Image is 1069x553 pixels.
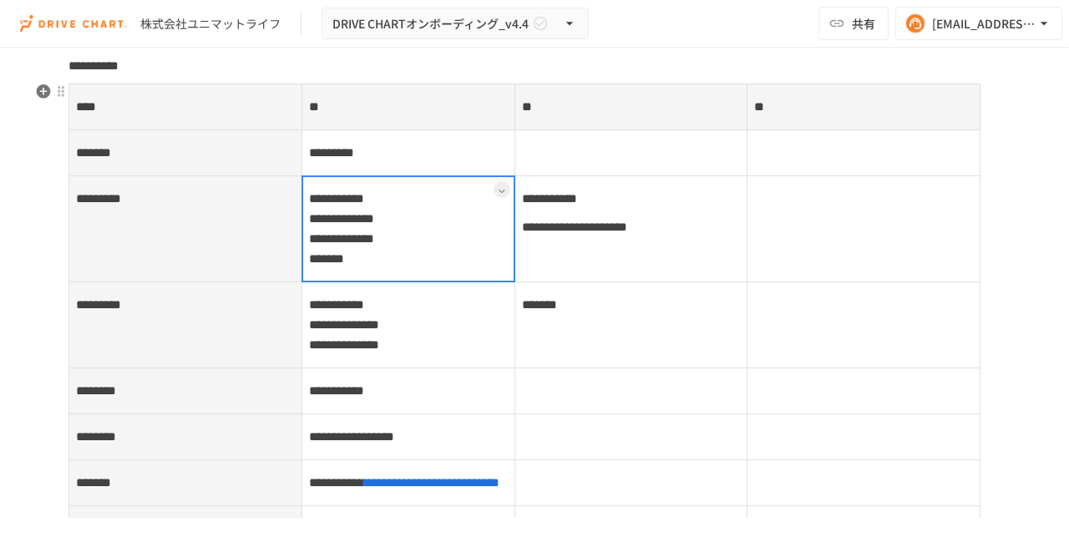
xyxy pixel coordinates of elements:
[895,7,1062,40] button: [EMAIL_ADDRESS][DOMAIN_NAME]
[852,14,875,33] span: 共有
[818,7,889,40] button: 共有
[332,13,529,34] span: DRIVE CHARTオンボーディング_v4.4
[20,10,127,37] img: i9VDDS9JuLRLX3JIUyK59LcYp6Y9cayLPHs4hOxMB9W
[140,15,281,33] div: 株式会社ユニマットライフ
[932,13,1036,34] div: [EMAIL_ADDRESS][DOMAIN_NAME]
[322,8,589,40] button: DRIVE CHARTオンボーディング_v4.4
